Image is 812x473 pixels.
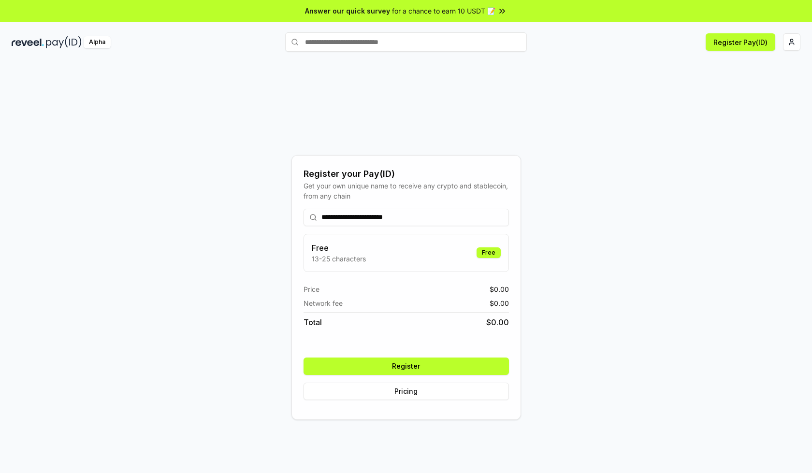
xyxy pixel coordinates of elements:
span: $ 0.00 [490,298,509,308]
span: for a chance to earn 10 USDT 📝 [392,6,495,16]
span: Network fee [304,298,343,308]
span: $ 0.00 [486,316,509,328]
p: 13-25 characters [312,254,366,264]
span: Price [304,284,319,294]
button: Register Pay(ID) [706,33,775,51]
button: Pricing [304,383,509,400]
span: $ 0.00 [490,284,509,294]
img: reveel_dark [12,36,44,48]
div: Register your Pay(ID) [304,167,509,181]
img: pay_id [46,36,82,48]
div: Get your own unique name to receive any crypto and stablecoin, from any chain [304,181,509,201]
span: Answer our quick survey [305,6,390,16]
span: Total [304,316,322,328]
button: Register [304,358,509,375]
h3: Free [312,242,366,254]
div: Alpha [84,36,111,48]
div: Free [477,247,501,258]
